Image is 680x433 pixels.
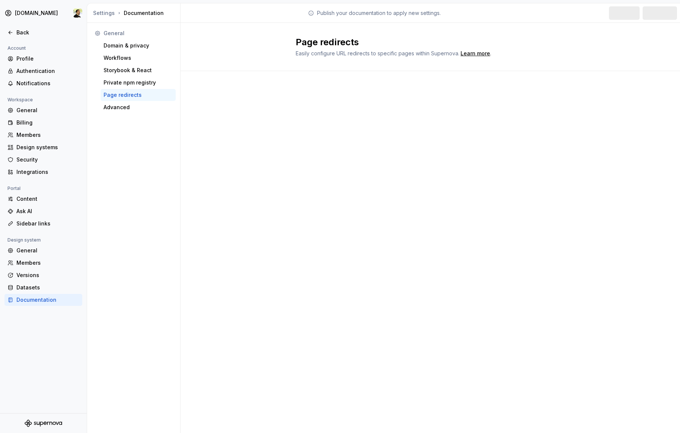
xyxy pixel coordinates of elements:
div: Account [4,44,29,53]
div: Design system [4,236,44,245]
a: Billing [4,117,82,129]
div: Profile [16,55,79,62]
a: Integrations [4,166,82,178]
a: Profile [4,53,82,65]
div: Page redirects [104,91,173,99]
div: Sidebar links [16,220,79,227]
div: Advanced [104,104,173,111]
div: Ask AI [16,208,79,215]
a: Sidebar links [4,218,82,230]
div: Integrations [16,168,79,176]
div: Back [16,29,79,36]
a: General [4,245,82,257]
a: Workflows [101,52,176,64]
div: Portal [4,184,24,193]
a: Authentication [4,65,82,77]
span: Easily configure URL redirects to specific pages within Supernova. [296,50,459,56]
a: Versions [4,269,82,281]
div: Content [16,195,79,203]
div: Storybook & React [104,67,173,74]
a: Datasets [4,282,82,294]
div: Members [16,131,79,139]
a: Ask AI [4,205,82,217]
div: Domain & privacy [104,42,173,49]
a: Private npm registry [101,77,176,89]
div: Workspace [4,95,36,104]
div: [DOMAIN_NAME] [15,9,58,17]
svg: Supernova Logo [25,420,62,427]
div: Documentation [16,296,79,304]
h2: Page redirects [296,36,556,48]
a: Advanced [101,101,176,113]
a: Domain & privacy [101,40,176,52]
span: . [459,51,491,56]
div: Billing [16,119,79,126]
a: Content [4,193,82,205]
div: Workflows [104,54,173,62]
a: Notifications [4,77,82,89]
a: Design systems [4,141,82,153]
div: Datasets [16,284,79,291]
a: Storybook & React [101,64,176,76]
button: [DOMAIN_NAME]Honza Toman [1,5,85,21]
button: Settings [93,9,115,17]
div: Security [16,156,79,163]
a: Back [4,27,82,39]
div: Private npm registry [104,79,173,86]
a: General [4,104,82,116]
a: Documentation [4,294,82,306]
a: Members [4,129,82,141]
div: General [104,30,173,37]
div: Notifications [16,80,79,87]
div: Authentication [16,67,79,75]
a: Learn more [461,50,490,57]
div: Design systems [16,144,79,151]
img: Honza Toman [73,9,82,18]
div: General [16,107,79,114]
div: General [16,247,79,254]
p: Publish your documentation to apply new settings. [317,9,441,17]
div: Members [16,259,79,267]
div: Versions [16,271,79,279]
a: Page redirects [101,89,176,101]
a: Security [4,154,82,166]
div: Documentation [93,9,177,17]
a: Members [4,257,82,269]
